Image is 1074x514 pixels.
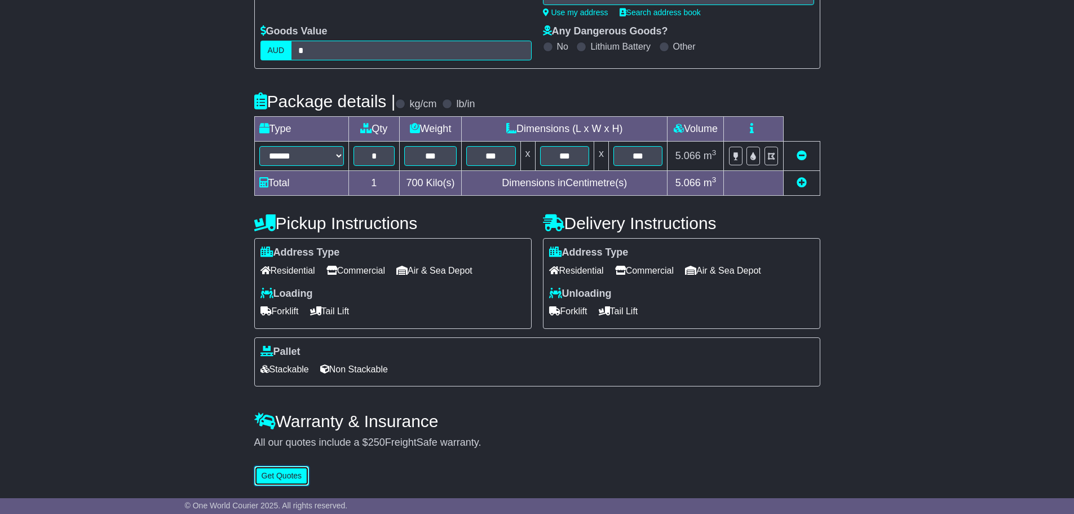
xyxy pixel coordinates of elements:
label: No [557,41,568,52]
td: Kilo(s) [400,171,462,196]
a: Add new item [797,177,807,188]
span: © One World Courier 2025. All rights reserved. [185,501,348,510]
span: Residential [260,262,315,279]
h4: Package details | [254,92,396,111]
td: Qty [348,117,400,142]
td: 1 [348,171,400,196]
td: Type [254,117,348,142]
span: Tail Lift [310,302,350,320]
span: Forklift [549,302,587,320]
label: Other [673,41,696,52]
span: Commercial [615,262,674,279]
td: Dimensions in Centimetre(s) [462,171,668,196]
td: Total [254,171,348,196]
td: x [594,142,608,171]
label: lb/in [456,98,475,111]
div: All our quotes include a $ FreightSafe warranty. [254,437,820,449]
a: Remove this item [797,150,807,161]
span: Stackable [260,361,309,378]
td: Volume [668,117,724,142]
h4: Warranty & Insurance [254,412,820,430]
span: Forklift [260,302,299,320]
span: 5.066 [675,177,701,188]
button: Get Quotes [254,466,310,486]
span: 250 [368,437,385,448]
h4: Delivery Instructions [543,214,820,232]
label: AUD [260,41,292,60]
h4: Pickup Instructions [254,214,532,232]
label: Lithium Battery [590,41,651,52]
label: Address Type [260,247,340,259]
span: Non Stackable [320,361,388,378]
label: Address Type [549,247,629,259]
label: Any Dangerous Goods? [543,25,668,38]
label: Unloading [549,288,612,300]
span: m [704,177,717,188]
span: 700 [406,177,423,188]
td: Weight [400,117,462,142]
span: Tail Lift [599,302,638,320]
label: Pallet [260,346,300,358]
span: Commercial [326,262,385,279]
sup: 3 [712,175,717,184]
td: x [520,142,535,171]
span: m [704,150,717,161]
label: Loading [260,288,313,300]
span: 5.066 [675,150,701,161]
span: Air & Sea Depot [685,262,761,279]
sup: 3 [712,148,717,157]
label: Goods Value [260,25,328,38]
a: Search address book [620,8,701,17]
a: Use my address [543,8,608,17]
span: Air & Sea Depot [396,262,472,279]
td: Dimensions (L x W x H) [462,117,668,142]
label: kg/cm [409,98,436,111]
span: Residential [549,262,604,279]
